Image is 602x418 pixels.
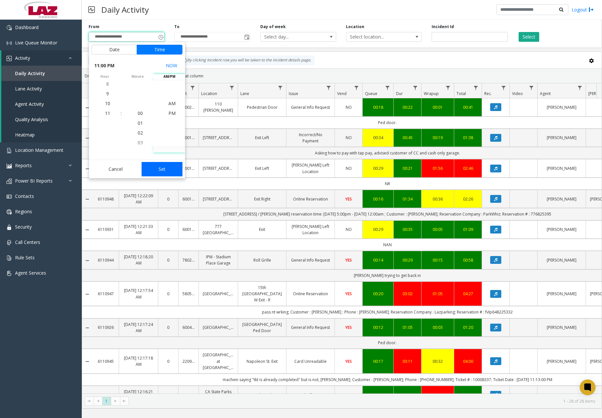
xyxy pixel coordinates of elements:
[398,358,417,364] div: 03:11
[89,74,121,79] span: hour
[339,324,358,330] a: YES
[398,165,417,171] a: 00:21
[425,358,450,364] div: 00:32
[203,254,234,266] a: IPM - Stadium Place Garage
[7,194,12,199] img: 'icon'
[290,392,331,398] a: General Info Request
[15,208,32,215] span: Regions
[458,165,478,171] a: 02:46
[242,135,282,141] a: Exit Left
[398,324,417,330] a: 01:05
[243,32,250,41] span: Toggle popup
[425,291,450,297] a: 01:05
[367,226,389,233] a: 00:29
[242,284,282,303] a: 15th [GEOGRAPHIC_DATA] W Exit - R
[188,83,197,92] a: Lot Filter Menu
[123,193,154,205] a: [DATE] 12:22:09 AM
[203,135,234,141] a: [STREET_ADDRESS]
[242,392,282,398] a: Posted Number
[411,83,420,92] a: Dur Filter Menu
[345,291,352,297] span: YES
[345,196,352,202] span: YES
[7,40,12,46] img: 'icon'
[7,163,12,169] img: 'icon'
[15,193,34,199] span: Contacts
[15,116,48,122] span: Quality Analysis
[15,86,42,92] span: Lane Activity
[572,6,594,13] a: Logout
[367,291,389,297] div: 00:20
[458,324,478,330] div: 01:20
[339,291,358,297] a: YES
[15,40,57,46] span: Live Queue Monitor
[82,136,93,141] a: Collapse Details
[82,359,93,364] a: Collapse Details
[339,358,358,364] a: YES
[398,392,417,398] div: 00:49
[94,61,114,70] span: 11:00 PM
[102,397,111,406] span: Page 1
[346,32,406,41] span: Select location...
[203,101,234,113] a: 110 [PERSON_NAME]
[123,355,154,367] a: [DATE] 12:17:18 AM
[182,291,195,297] a: 580571
[425,392,450,398] div: 00:41
[123,321,154,334] a: [DATE] 12:17:24 AM
[7,209,12,215] img: 'icon'
[203,165,234,171] a: [STREET_ADDRESS]
[456,91,466,96] span: Total
[123,287,154,300] a: [DATE] 12:17:54 AM
[398,291,417,297] a: 03:02
[396,91,403,96] span: Dur
[162,196,174,202] a: 0
[168,110,176,116] span: PM
[1,50,82,66] a: Activity
[182,196,195,202] a: 600125
[82,393,93,398] a: Collapse Details
[576,83,584,92] a: Agent Filter Menu
[425,324,450,330] div: 00:03
[82,166,93,171] a: Collapse Details
[1,66,82,81] a: Daily Activity
[425,104,450,110] a: 00:01
[367,135,389,141] div: 00:34
[472,83,480,92] a: Total Filter Menu
[96,257,115,263] a: 6110944
[15,270,46,276] span: Agent Services
[540,91,551,96] span: Agent
[153,74,185,79] span: AM/PM
[162,358,174,364] a: 0
[15,147,63,153] span: Location Management
[7,25,12,30] img: 'icon'
[398,257,417,263] a: 00:29
[458,135,478,141] div: 01:38
[458,358,478,364] div: 04:00
[82,258,93,263] a: Collapse Details
[168,100,176,106] span: AM
[182,392,195,398] a: 330254
[324,83,333,92] a: Issue Filter Menu
[15,70,45,76] span: Daily Activity
[398,196,417,202] div: 01:34
[82,70,602,82] div: Drag a column header and drop it here to group by that column
[290,291,331,297] a: Online Reservation
[7,240,12,245] img: 'icon'
[7,271,12,276] img: 'icon'
[96,226,115,233] a: 6110931
[367,104,389,110] div: 00:18
[201,91,217,96] span: Location
[346,135,352,140] span: NO
[337,91,347,96] span: Vend
[425,196,450,202] div: 00:36
[7,225,12,230] img: 'icon'
[290,358,331,364] a: Card Unreadable
[425,257,450,263] a: 00:15
[290,132,331,144] a: Incorrect/No Payment
[290,257,331,263] a: General Info Request
[203,223,234,236] a: 777 [GEOGRAPHIC_DATA]
[1,96,82,112] a: Agent Activity
[82,197,93,202] a: Collapse Details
